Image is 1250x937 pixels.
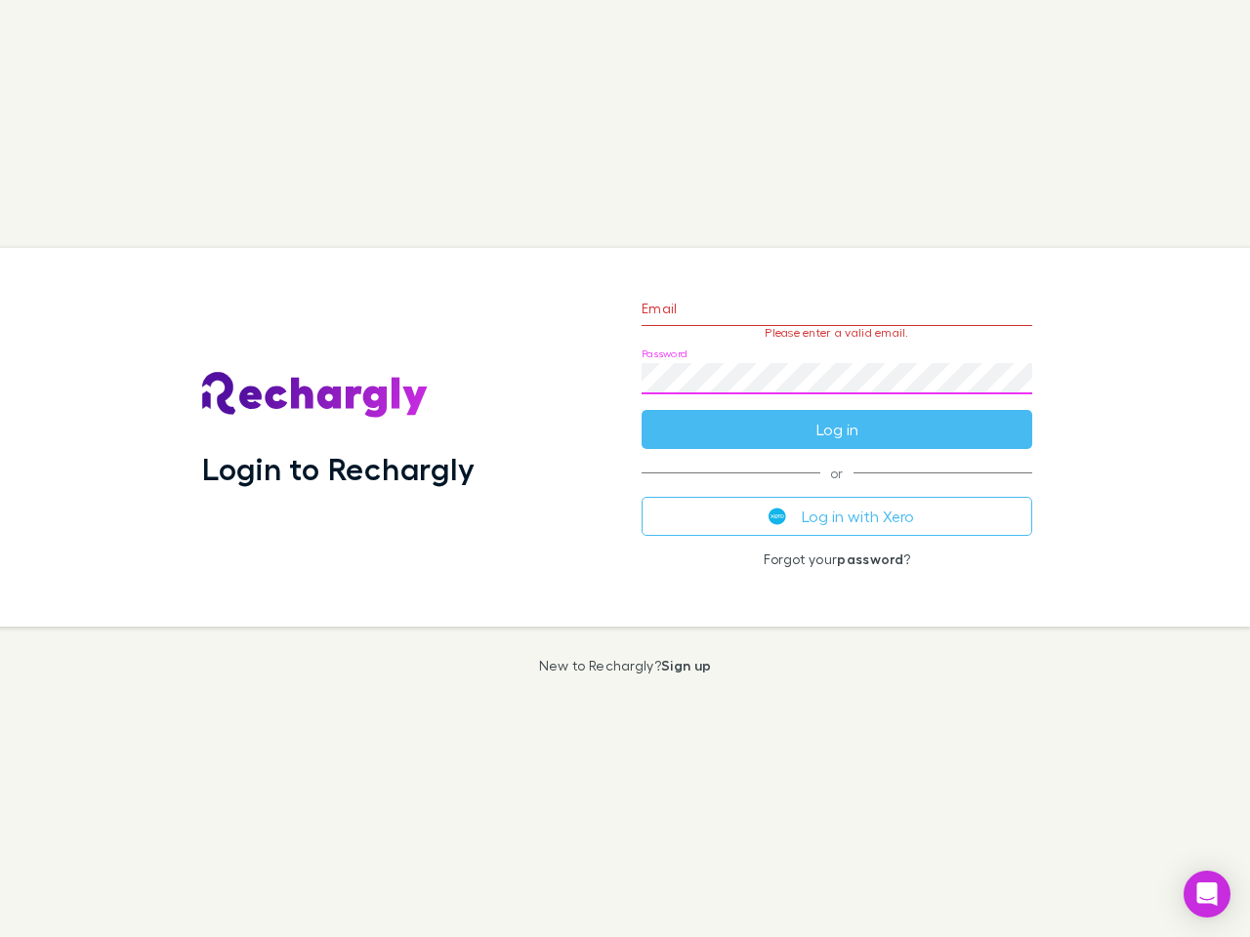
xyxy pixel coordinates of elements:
[642,551,1032,567] p: Forgot your ?
[661,657,711,673] a: Sign up
[202,450,475,487] h1: Login to Rechargly
[1184,871,1230,917] div: Open Intercom Messenger
[642,410,1032,449] button: Log in
[642,326,1032,340] p: Please enter a valid email.
[642,497,1032,536] button: Log in with Xero
[769,508,786,525] img: Xero's logo
[837,550,903,567] a: password
[642,472,1032,473] span: or
[642,346,687,361] label: Password
[539,658,712,673] p: New to Rechargly?
[202,372,429,419] img: Rechargly's Logo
